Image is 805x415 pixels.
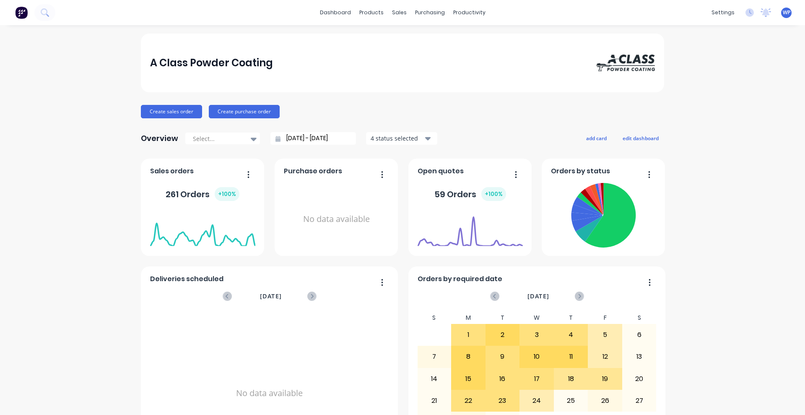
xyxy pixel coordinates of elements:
[554,368,588,389] div: 18
[588,390,622,411] div: 26
[486,368,519,389] div: 16
[388,6,411,19] div: sales
[486,312,520,324] div: T
[284,166,342,176] span: Purchase orders
[783,9,790,16] span: WP
[316,6,355,19] a: dashboard
[418,346,451,367] div: 7
[411,6,449,19] div: purchasing
[551,166,610,176] span: Orders by status
[554,312,588,324] div: T
[451,312,486,324] div: M
[418,368,451,389] div: 14
[707,6,739,19] div: settings
[622,312,657,324] div: S
[581,133,612,144] button: add card
[623,346,656,367] div: 13
[588,312,622,324] div: F
[452,390,485,411] div: 22
[452,346,485,367] div: 8
[141,130,178,147] div: Overview
[284,180,389,259] div: No data available
[452,368,485,389] div: 15
[418,166,464,176] span: Open quotes
[623,324,656,345] div: 6
[554,324,588,345] div: 4
[150,166,194,176] span: Sales orders
[418,390,451,411] div: 21
[520,324,553,345] div: 3
[519,312,554,324] div: W
[623,390,656,411] div: 27
[486,324,519,345] div: 2
[355,6,388,19] div: products
[434,187,506,201] div: 59 Orders
[554,346,588,367] div: 11
[366,132,437,145] button: 4 status selected
[15,6,28,19] img: Factory
[209,105,280,118] button: Create purchase order
[486,390,519,411] div: 23
[520,390,553,411] div: 24
[520,346,553,367] div: 10
[617,133,664,144] button: edit dashboard
[141,105,202,118] button: Create sales order
[452,324,485,345] div: 1
[371,134,423,143] div: 4 status selected
[449,6,490,19] div: productivity
[588,346,622,367] div: 12
[417,312,452,324] div: S
[166,187,239,201] div: 261 Orders
[588,368,622,389] div: 19
[588,324,622,345] div: 5
[481,187,506,201] div: + 100 %
[554,390,588,411] div: 25
[623,368,656,389] div: 20
[486,346,519,367] div: 9
[260,292,282,301] span: [DATE]
[150,55,273,71] div: A Class Powder Coating
[520,368,553,389] div: 17
[596,55,655,71] img: A Class Powder Coating
[215,187,239,201] div: + 100 %
[527,292,549,301] span: [DATE]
